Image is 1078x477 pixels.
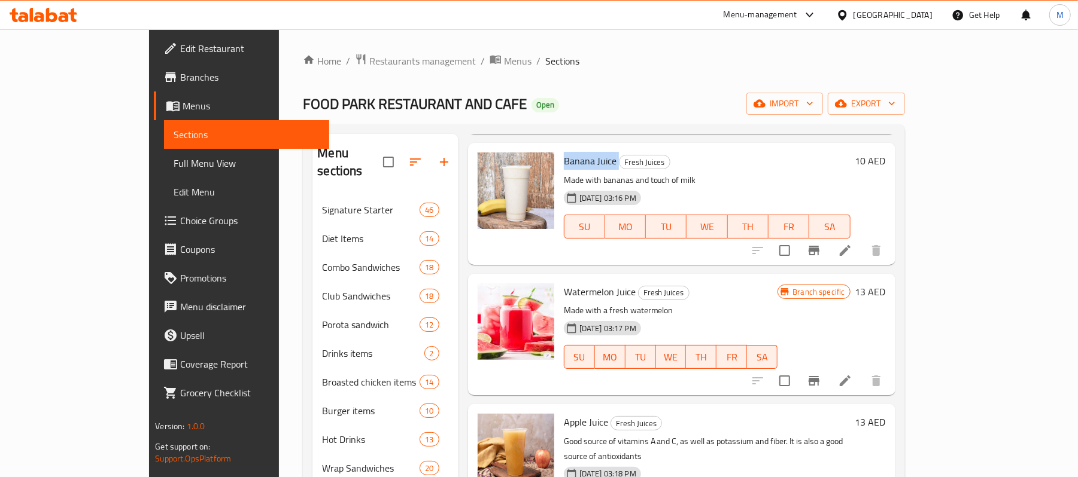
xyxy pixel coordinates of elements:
span: FR [773,218,804,236]
span: WE [661,348,682,366]
span: Porota sandwich [322,317,420,332]
span: Club Sandwiches [322,289,420,303]
button: SA [747,345,778,369]
a: Menu disclaimer [154,292,329,321]
a: Edit menu item [838,374,852,388]
span: Promotions [180,271,320,285]
span: 2 [425,348,439,359]
a: Coupons [154,235,329,264]
p: Made with a fresh watermelon [564,303,778,318]
span: Full Menu View [174,156,320,170]
h6: 13 AED [855,414,886,430]
span: Coupons [180,242,320,256]
span: Grocery Checklist [180,386,320,400]
button: FR [769,215,809,239]
span: Edit Menu [174,185,320,199]
span: MO [610,218,641,236]
span: [DATE] 03:17 PM [575,323,641,334]
span: 12 [420,319,438,331]
button: FR [716,345,747,369]
img: Banana Juice [478,152,554,229]
span: Watermelon Juice [564,283,636,301]
div: Open [532,98,559,112]
li: / [536,54,540,68]
span: TH [691,348,712,366]
a: Menus [490,53,532,69]
div: Combo Sandwiches18 [312,253,458,282]
span: Upsell [180,328,320,343]
div: items [420,203,439,217]
div: Burger items10 [312,396,458,425]
span: FOOD PARK RESTAURANT AND CAFE [303,90,527,117]
span: Drinks items [322,346,424,360]
a: Sections [164,120,329,149]
span: Restaurants management [369,54,476,68]
div: items [420,317,439,332]
span: Combo Sandwiches [322,260,420,274]
span: export [837,96,895,111]
button: Branch-specific-item [800,366,828,395]
span: Fresh Juices [639,286,689,299]
li: / [346,54,350,68]
span: TU [630,348,651,366]
button: MO [605,215,646,239]
h6: 13 AED [855,283,886,300]
span: 20 [420,463,438,474]
span: Diet Items [322,231,420,246]
span: 14 [420,233,438,244]
a: Edit Menu [164,178,329,206]
a: Menus [154,91,329,120]
span: Select to update [772,368,797,393]
span: Menus [504,54,532,68]
a: Coverage Report [154,350,329,378]
button: delete [862,366,891,395]
span: Sections [545,54,579,68]
div: items [420,461,439,475]
span: Get support on: [155,439,210,454]
span: import [756,96,813,111]
span: 46 [420,204,438,216]
nav: breadcrumb [303,53,904,69]
button: WE [687,215,727,239]
span: M [1056,8,1064,22]
div: Drinks items2 [312,339,458,368]
span: SU [569,348,590,366]
div: Club Sandwiches18 [312,282,458,310]
span: Menu disclaimer [180,299,320,314]
span: Menus [183,99,320,113]
span: Branches [180,70,320,84]
button: SU [564,345,595,369]
div: Fresh Juices [611,416,662,430]
a: Choice Groups [154,206,329,235]
a: Edit menu item [838,243,852,258]
button: SA [809,215,850,239]
span: 18 [420,262,438,273]
p: Good source of vitamins A and C, as well as potassium and fiber. It is also a good source of anti... [564,434,851,464]
span: SA [814,218,845,236]
div: items [420,432,439,447]
span: Sort sections [401,148,430,176]
span: Broasted chicken items [322,375,420,389]
div: [GEOGRAPHIC_DATA] [854,8,933,22]
div: items [420,231,439,246]
span: Branch specific [788,286,849,298]
span: Edit Restaurant [180,41,320,56]
img: Watermelon Juice [478,283,554,360]
a: Support.OpsPlatform [155,451,231,466]
div: Menu-management [724,8,797,22]
span: Version: [155,418,184,434]
span: 13 [420,434,438,445]
span: Fresh Juices [611,417,661,430]
span: Select to update [772,238,797,263]
a: Branches [154,63,329,91]
div: Signature Starter [322,203,420,217]
span: Hot Drinks [322,432,420,447]
p: Made with bananas and touch of milk [564,173,851,188]
li: / [481,54,485,68]
div: items [424,346,439,360]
